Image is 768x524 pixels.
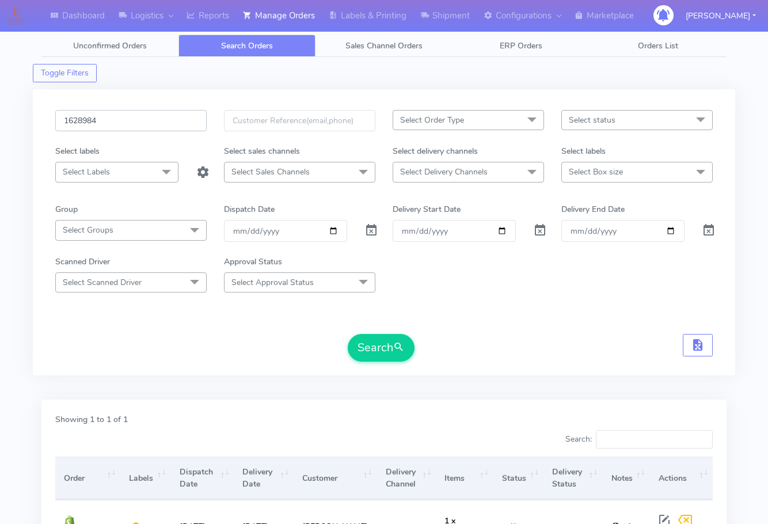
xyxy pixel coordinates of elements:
span: Select Labels [63,166,110,177]
th: Delivery Channel: activate to sort column ascending [377,457,436,500]
span: Select Sales Channels [231,166,310,177]
input: Customer Reference(email,phone) [224,110,375,131]
span: Unconfirmed Orders [73,40,147,51]
button: Search [348,334,415,362]
th: Labels: activate to sort column ascending [120,457,170,500]
span: Orders List [638,40,678,51]
label: Delivery End Date [561,203,625,215]
th: Delivery Status: activate to sort column ascending [543,457,603,500]
span: Select Approval Status [231,277,314,288]
th: Delivery Date: activate to sort column ascending [234,457,294,500]
th: Actions: activate to sort column ascending [650,457,713,500]
label: Select delivery channels [393,145,478,157]
th: Items: activate to sort column ascending [436,457,493,500]
label: Showing 1 to 1 of 1 [55,413,128,426]
label: Search: [565,430,713,449]
th: Customer: activate to sort column ascending [294,457,377,500]
input: Order Id [55,110,207,131]
span: Search Orders [221,40,273,51]
span: Select status [569,115,615,126]
span: ERP Orders [500,40,542,51]
label: Group [55,203,78,215]
label: Select sales channels [224,145,300,157]
label: Select labels [55,145,100,157]
th: Dispatch Date: activate to sort column ascending [170,457,234,500]
th: Order: activate to sort column ascending [55,457,120,500]
label: Dispatch Date [224,203,275,215]
label: Scanned Driver [55,256,110,268]
span: Select Groups [63,225,113,236]
span: Select Delivery Channels [400,166,488,177]
span: Select Order Type [400,115,464,126]
button: [PERSON_NAME] [677,4,765,28]
label: Approval Status [224,256,282,268]
input: Search: [596,430,713,449]
label: Delivery Start Date [393,203,461,215]
span: Sales Channel Orders [345,40,423,51]
span: Select Box size [569,166,623,177]
span: Select Scanned Driver [63,277,142,288]
th: Notes: activate to sort column ascending [602,457,649,500]
button: Toggle Filters [33,64,97,82]
th: Status: activate to sort column ascending [493,457,543,500]
label: Select labels [561,145,606,157]
ul: Tabs [41,35,727,57]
